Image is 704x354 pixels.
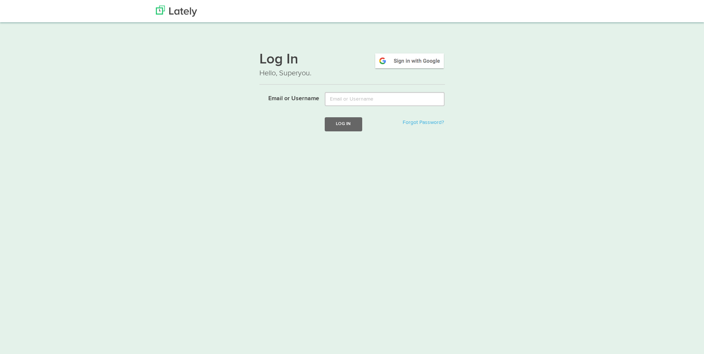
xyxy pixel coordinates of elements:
[325,117,362,131] button: Log In
[374,52,445,69] img: google-signin.png
[403,120,444,125] a: Forgot Password?
[156,6,197,17] img: Lately
[254,92,320,103] label: Email or Username
[259,52,445,68] h1: Log In
[325,92,445,106] input: Email or Username
[259,68,445,79] p: Hello, Superyou.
